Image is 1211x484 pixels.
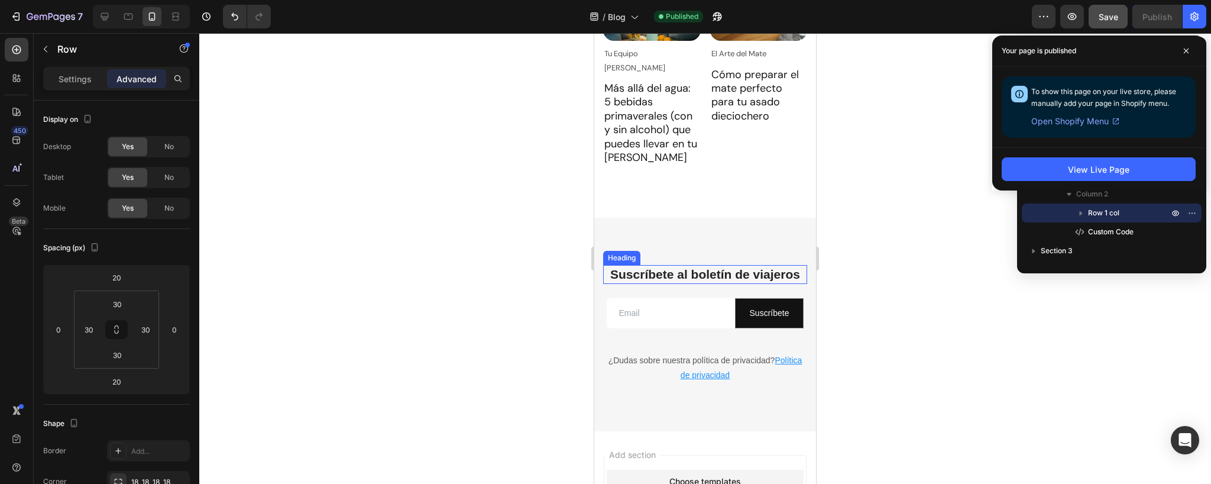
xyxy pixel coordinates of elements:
button: Save [1089,5,1128,28]
input: 30px [105,346,129,364]
input: 30px [105,295,129,313]
div: Choose templates [75,442,147,454]
div: Add... [131,446,187,457]
input: 20 [105,373,128,391]
span: To show this page on your live store, please manually add your page in Shopify menu. [1031,87,1176,108]
div: Spacing (px) [43,240,102,256]
div: Display on [43,112,95,128]
button: Publish [1132,5,1182,28]
span: Custom Code [1088,226,1134,238]
span: Section 3 [1041,245,1073,257]
div: Shape [43,416,81,432]
input: 0 [50,321,67,338]
div: Publish [1142,11,1172,23]
input: 0 [166,321,183,338]
span: Published [666,11,698,22]
input: 30px [80,321,98,338]
p: Your page is published [1002,45,1076,57]
button: 7 [5,5,88,28]
p: 7 [77,9,83,24]
div: Open Intercom Messenger [1171,426,1199,454]
div: Mobile [43,203,66,214]
span: Save [1099,12,1118,22]
p: Row [57,42,158,56]
span: Yes [122,203,134,214]
span: No [164,203,174,214]
div: 450 [11,126,28,135]
span: Yes [122,172,134,183]
input: 30px [137,321,154,338]
span: No [164,172,174,183]
div: Border [43,446,66,456]
span: Blog [608,11,626,23]
div: Undo/Redo [223,5,271,28]
div: Beta [9,217,28,226]
span: No [164,141,174,152]
div: Desktop [43,141,71,152]
input: 20 [105,269,128,286]
span: / [603,11,605,23]
span: Open Shopify Menu [1031,114,1109,128]
div: Tablet [43,172,64,183]
span: Column 2 [1076,188,1108,200]
div: View Live Page [1068,163,1129,176]
iframe: Design area [594,33,816,484]
span: Row 1 col [1088,207,1119,219]
p: Advanced [116,73,157,85]
p: Settings [59,73,92,85]
span: Yes [122,141,134,152]
button: View Live Page [1002,157,1196,181]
